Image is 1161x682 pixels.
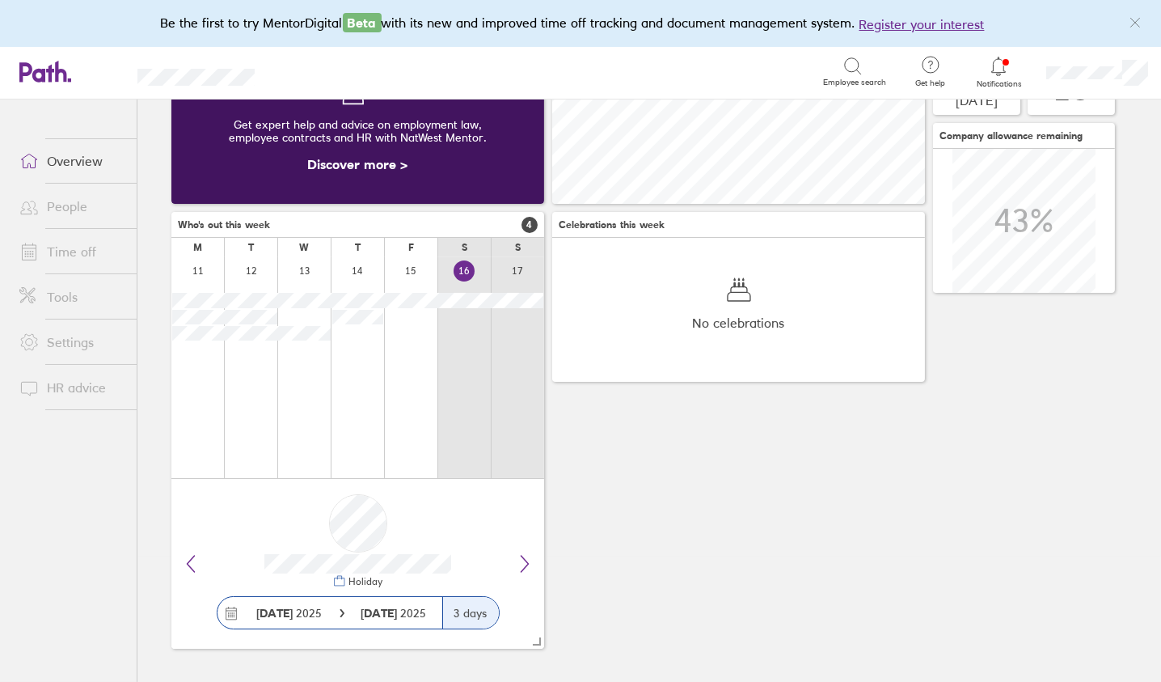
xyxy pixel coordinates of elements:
div: Be the first to try MentorDigital with its new and improved time off tracking and document manage... [161,13,1001,34]
a: Time off [6,235,137,268]
span: 2025 [361,607,427,620]
button: Register your interest [859,15,985,34]
div: T [355,242,361,253]
div: 3 days [442,597,499,629]
span: Notifications [973,79,1025,89]
a: Tools [6,281,137,313]
span: Get help [904,78,956,88]
strong: [DATE] [257,606,293,621]
span: Celebrations this week [559,219,665,231]
span: Beta [343,13,382,32]
div: 13 [1052,67,1091,108]
span: Company allowance remaining [939,130,1083,142]
div: S [515,242,521,253]
div: Search [298,64,340,78]
div: Holiday [346,576,383,587]
a: Discover more > [308,156,408,172]
span: No celebrations [693,316,785,330]
div: S [462,242,467,253]
a: Notifications [973,55,1025,89]
a: HR advice [6,371,137,404]
span: Employee search [823,78,886,87]
div: W [300,242,310,253]
span: Who's out this week [178,219,270,231]
div: T [248,242,254,253]
span: [DATE] [956,93,998,108]
span: 4 [521,217,538,233]
div: M [193,242,202,253]
div: F [408,242,414,253]
a: People [6,190,137,222]
a: Settings [6,326,137,358]
span: 2025 [257,607,323,620]
a: Overview [6,145,137,177]
strong: [DATE] [361,606,401,621]
div: Get expert help and advice on employment law, employee contracts and HR with NatWest Mentor. [184,105,531,157]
